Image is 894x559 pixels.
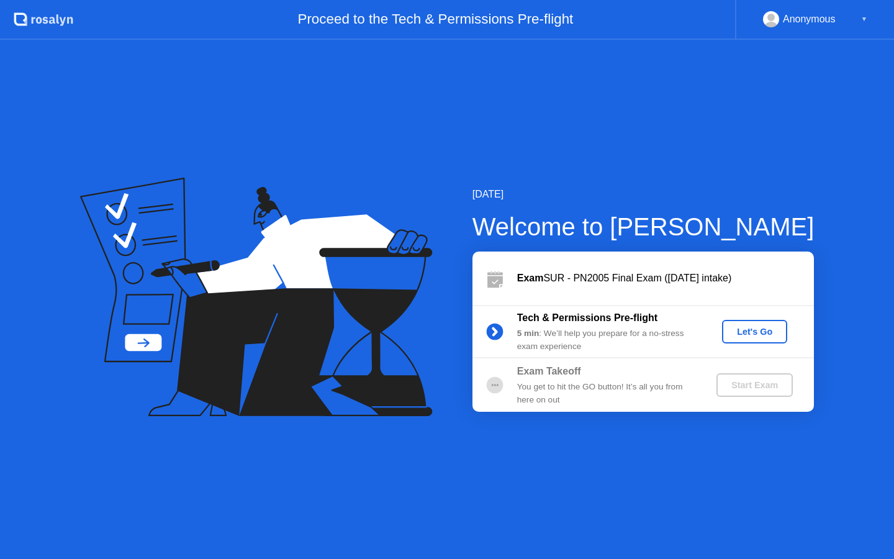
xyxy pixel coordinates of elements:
div: Anonymous [783,11,836,27]
div: : We’ll help you prepare for a no-stress exam experience [517,327,696,353]
button: Let's Go [722,320,787,343]
div: ▼ [861,11,867,27]
div: You get to hit the GO button! It’s all you from here on out [517,381,696,406]
b: Exam Takeoff [517,366,581,376]
b: Tech & Permissions Pre-flight [517,312,657,323]
div: Start Exam [721,380,788,390]
b: 5 min [517,329,540,338]
button: Start Exam [716,373,793,397]
div: Let's Go [727,327,782,337]
div: SUR - PN2005 Final Exam ([DATE] intake) [517,271,814,286]
b: Exam [517,273,544,283]
div: [DATE] [472,187,815,202]
div: Welcome to [PERSON_NAME] [472,208,815,245]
